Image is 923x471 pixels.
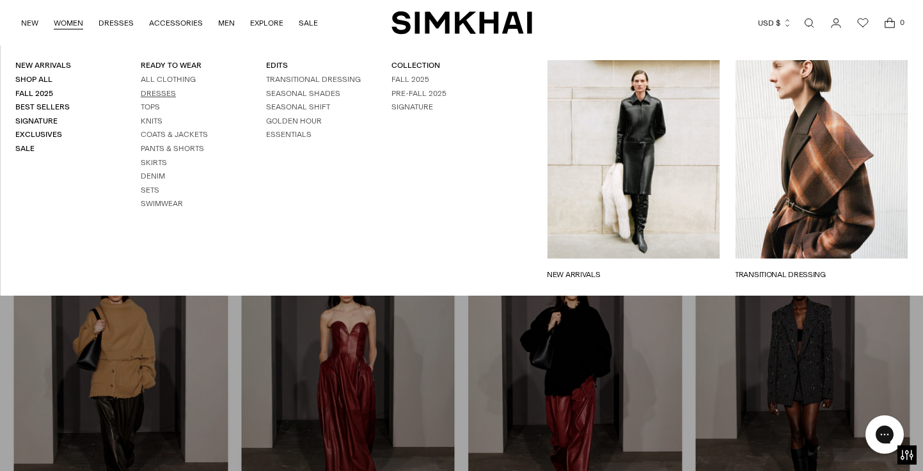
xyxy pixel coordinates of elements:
[823,10,849,36] a: Go to the account page
[859,411,910,458] iframe: Gorgias live chat messenger
[391,10,532,35] a: SIMKHAI
[299,9,318,37] a: SALE
[10,422,129,461] iframe: Sign Up via Text for Offers
[149,9,203,37] a: ACCESSORIES
[21,9,38,37] a: NEW
[54,9,83,37] a: WOMEN
[99,9,134,37] a: DRESSES
[796,10,822,36] a: Open search modal
[896,17,908,28] span: 0
[758,9,792,37] button: USD $
[850,10,876,36] a: Wishlist
[877,10,903,36] a: Open cart modal
[250,9,283,37] a: EXPLORE
[218,9,235,37] a: MEN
